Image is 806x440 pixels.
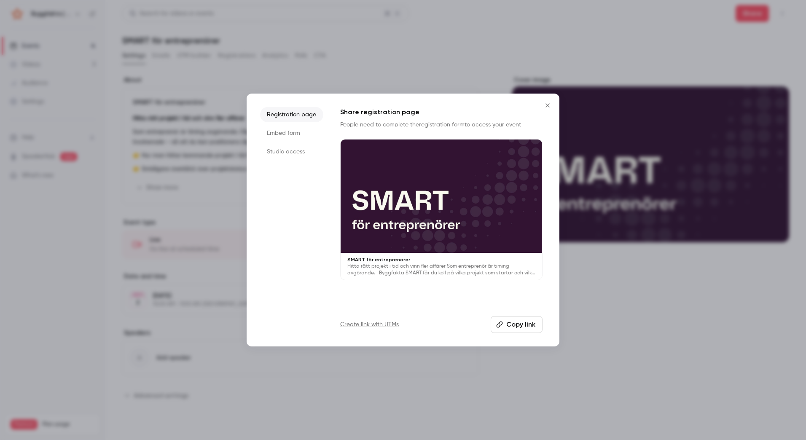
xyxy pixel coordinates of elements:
[340,139,543,280] a: SMART för entreprenörerHitta rätt projekt i tid och vinn fler affärer Som entreprenör är timing a...
[347,256,535,263] p: SMART för entreprenörer
[539,97,556,114] button: Close
[340,107,543,117] h1: Share registration page
[419,122,465,128] a: registration form
[260,107,323,122] li: Registration page
[491,316,543,333] button: Copy link
[260,144,323,159] li: Studio access
[340,121,543,129] p: People need to complete the to access your event
[340,320,399,329] a: Create link with UTMs
[260,126,323,141] li: Embed form
[347,263,535,276] p: Hitta rätt projekt i tid och vinn fler affärer Som entreprenör är timing avgörande. I Byggfakta S...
